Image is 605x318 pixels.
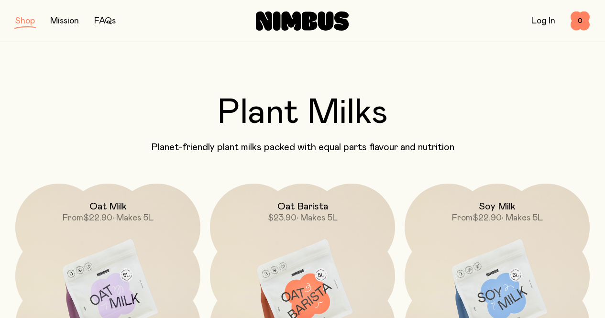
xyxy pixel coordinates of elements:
a: Mission [50,17,79,25]
span: $23.90 [268,214,297,222]
span: • Makes 5L [112,214,154,222]
span: • Makes 5L [297,214,338,222]
h2: Oat Barista [277,201,328,212]
span: $22.90 [473,214,502,222]
span: $22.90 [83,214,112,222]
a: FAQs [94,17,116,25]
span: From [452,214,473,222]
span: • Makes 5L [502,214,543,222]
h2: Soy Milk [479,201,516,212]
button: 0 [571,11,590,31]
p: Planet-friendly plant milks packed with equal parts flavour and nutrition [15,142,590,153]
h2: Oat Milk [89,201,127,212]
a: Log In [531,17,555,25]
h2: Plant Milks [15,96,590,130]
span: From [63,214,83,222]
